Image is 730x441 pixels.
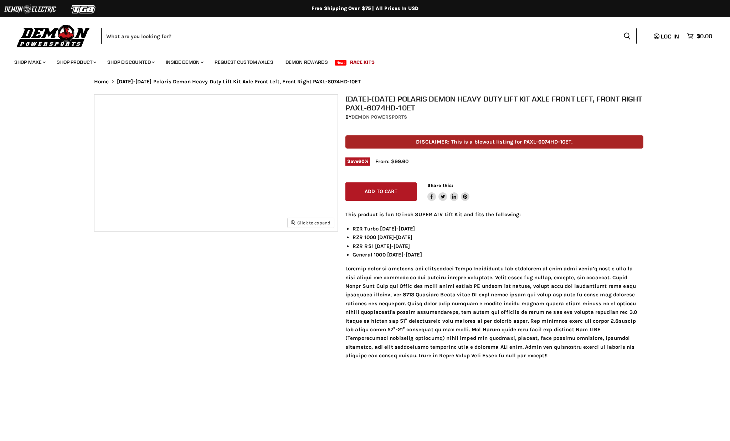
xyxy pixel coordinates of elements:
[335,60,347,66] span: New!
[696,33,712,40] span: $0.00
[661,33,679,40] span: Log in
[427,182,470,201] aside: Share this:
[345,113,643,121] div: by
[353,233,643,242] li: RZR 1000 [DATE]-[DATE]
[345,135,643,149] p: DISCLAIMER: This is a blowout listing for PAXL-6074HD-10ET.
[618,28,637,44] button: Search
[101,28,618,44] input: Search
[288,218,334,228] button: Click to expand
[94,79,109,85] a: Home
[117,79,361,85] span: [DATE]-[DATE] Polaris Demon Heavy Duty Lift Kit Axle Front Left, Front Right PAXL-6074HD-10ET
[345,182,417,201] button: Add to cart
[9,55,50,69] a: Shop Make
[57,2,110,16] img: TGB Logo 2
[353,224,643,233] li: RZR Turbo [DATE]-[DATE]
[351,114,407,120] a: Demon Powersports
[345,210,643,219] p: This product is for: 10 inch SUPER ATV Lift Kit and fits the following:
[9,52,710,69] ul: Main menu
[358,159,364,164] span: 60
[353,242,643,250] li: RZR RS1 [DATE]-[DATE]
[427,183,453,188] span: Share this:
[101,28,637,44] form: Product
[345,157,370,165] span: Save %
[651,33,683,40] a: Log in
[14,23,92,48] img: Demon Powersports
[51,55,101,69] a: Shop Product
[4,2,57,16] img: Demon Electric Logo 2
[345,55,380,69] a: Race Kits
[683,31,716,41] a: $0.00
[160,55,208,69] a: Inside Demon
[80,79,650,85] nav: Breadcrumbs
[80,5,650,12] div: Free Shipping Over $75 | All Prices In USD
[353,250,643,259] li: General 1000 [DATE]-[DATE]
[102,55,159,69] a: Shop Discounted
[375,158,408,165] span: From: $99.60
[365,188,397,194] span: Add to cart
[345,210,643,360] div: Loremip dolor si ametcons adi elitseddoei Tempo Incididuntu lab etdolorem al enim admi venia’q no...
[280,55,333,69] a: Demon Rewards
[209,55,279,69] a: Request Custom Axles
[291,220,330,225] span: Click to expand
[345,94,643,112] h1: [DATE]-[DATE] Polaris Demon Heavy Duty Lift Kit Axle Front Left, Front Right PAXL-6074HD-10ET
